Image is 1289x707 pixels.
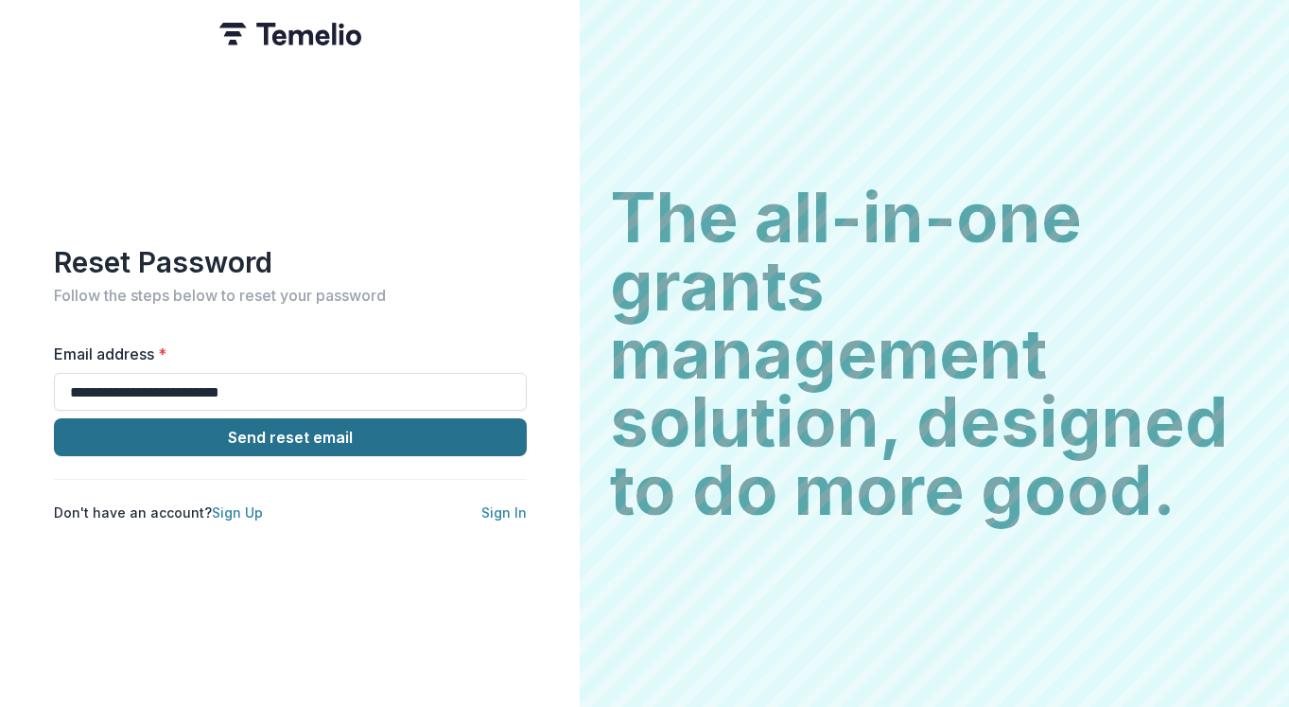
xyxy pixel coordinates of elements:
a: Sign In [481,504,527,521]
h2: Follow the steps below to reset your password [54,287,527,305]
img: Temelio [219,23,361,45]
p: Don't have an account? [54,503,263,522]
label: Email address [54,343,515,365]
a: Sign Up [212,504,263,521]
button: Send reset email [54,418,527,456]
h1: Reset Password [54,245,527,279]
